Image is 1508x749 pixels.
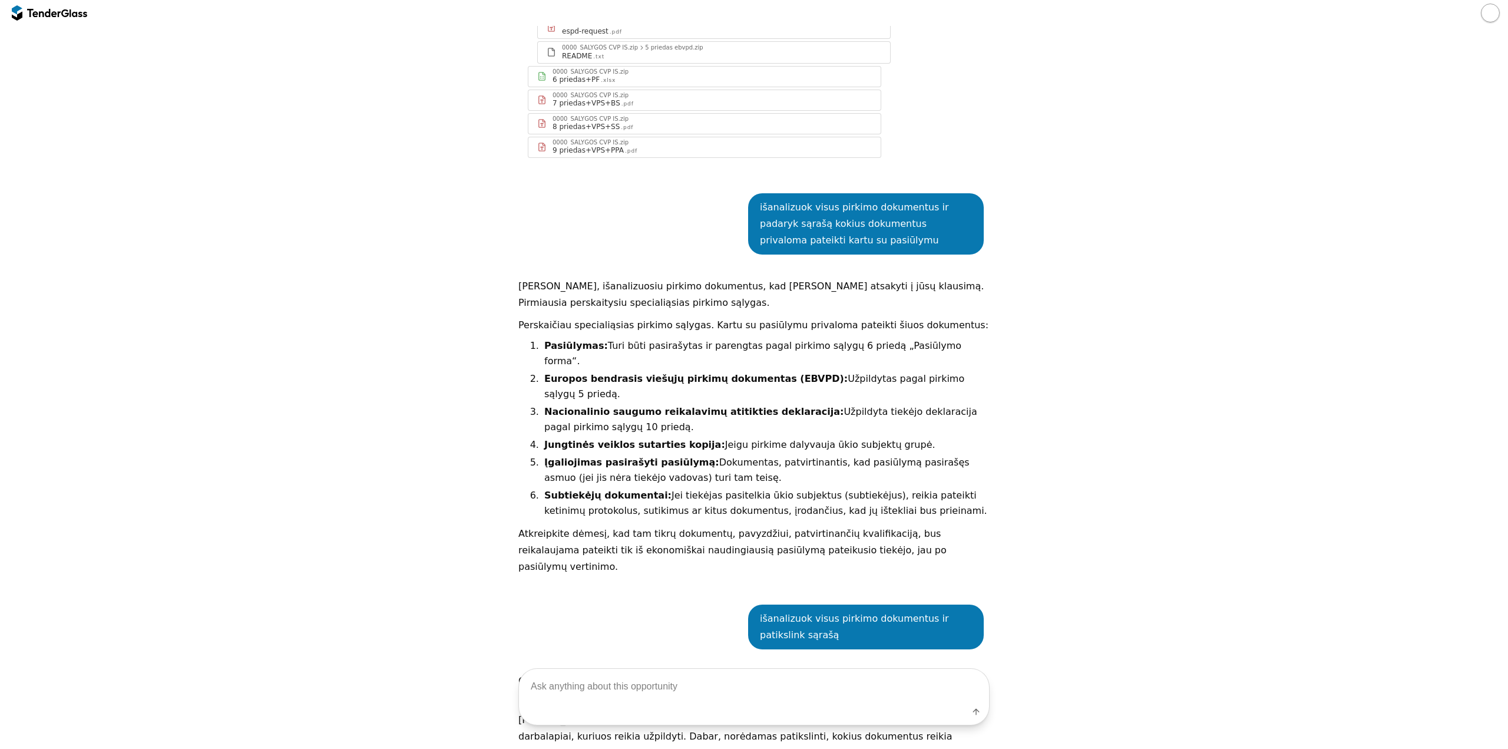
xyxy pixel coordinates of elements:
p: [PERSON_NAME], išanalizuosiu pirkimo dokumentus, kad [PERSON_NAME] atsakyti į jūsų klausimą. Pirm... [518,278,990,311]
li: Užpildytas pagal pirkimo sąlygų 5 priedą. [542,371,990,402]
strong: Jungtinės veiklos sutarties kopija: [544,439,725,450]
div: 9 priedas+VPS+PPA [553,146,624,155]
div: 0000_SALYGOS CVP IS.zip [553,93,629,98]
strong: Europos bendrasis viešųjų pirkimų dokumentas (EBVPD): [544,373,848,384]
div: 6 priedas+PF [553,75,600,84]
li: Užpildyta tiekėjo deklaracija pagal pirkimo sąlygų 10 priedą. [542,404,990,435]
li: Jeigu pirkime dalyvauja ūkio subjektų grupė. [542,437,990,453]
div: .txt [593,53,604,61]
strong: Nacionalinio saugumo reikalavimų atitikties deklaracija: [544,406,844,417]
div: .xlsx [601,77,616,84]
a: 0000_SALYGOS CVP IS.zip6 priedas+PF.xlsx [528,66,881,87]
a: espd-request.pdf [537,17,891,39]
a: 0000_SALYGOS CVP IS.zip7 priedas+VPS+BS.pdf [528,90,881,111]
li: Dokumentas, patvirtinantis, kad pasiūlymą pasirašęs asmuo (jei jis nėra tiekėjo vadovas) turi tam... [542,455,990,486]
strong: Įgaliojimas pasirašyti pasiūlymą: [544,457,719,468]
div: 0000_SALYGOS CVP IS.zip [553,116,629,122]
strong: Subtiekėjų dokumentai: [544,490,672,501]
div: išanalizuok visus pirkimo dokumentus ir patikslink sąrašą [760,611,972,644]
strong: Pasiūlymas: [544,340,608,351]
li: Turi būti pasirašytas ir parengtas pagal pirkimo sąlygų 6 priedą „Pasiūlymo forma“. [542,338,990,369]
div: .pdf [621,100,634,108]
div: išanalizuok visus pirkimo dokumentus ir padaryk sąrašą kokius dokumentus privaloma pateikti kartu... [760,199,972,249]
div: .pdf [621,124,633,131]
a: 0000_SALYGOS CVP IS.zip8 priedas+VPS+SS.pdf [528,113,881,134]
div: espd-request [562,27,609,36]
a: 0000_SALYGOS CVP IS.zip5 priedas ebvpd.zipREADME.txt [537,41,891,64]
div: .pdf [610,28,622,36]
li: Jei tiekėjas pasitelkia ūkio subjektus (subtiekėjus), reikia pateikti ketinimų protokolus, sutiki... [542,488,990,519]
p: Perskaičiau specialiąsias pirkimo sąlygas. Kartu su pasiūlymu privaloma pateikti šiuos dokumentus: [518,317,990,334]
div: 0000_SALYGOS CVP IS.zip [553,69,629,75]
div: 0000_SALYGOS CVP IS.zip [553,140,629,146]
div: README [562,51,592,61]
div: 5 priedas ebvpd.zip [645,45,703,51]
a: 0000_SALYGOS CVP IS.zip9 priedas+VPS+PPA.pdf [528,137,881,158]
div: 0000_SALYGOS CVP IS.zip [562,45,638,51]
div: 7 priedas+VPS+BS [553,98,620,108]
div: .pdf [625,147,637,155]
p: Atkreipkite dėmesį, kad tam tikrų dokumentų, pavyzdžiui, patvirtinančių kvalifikaciją, bus reikal... [518,526,990,575]
div: 8 priedas+VPS+SS [553,122,620,131]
